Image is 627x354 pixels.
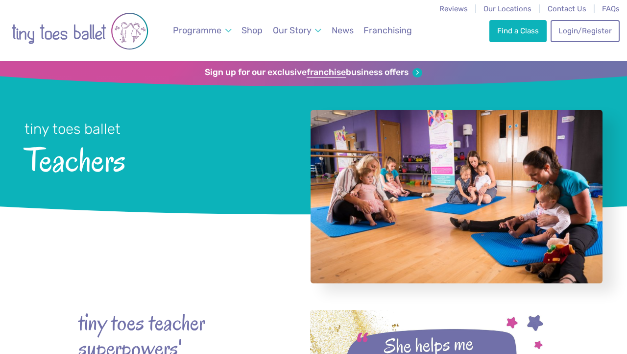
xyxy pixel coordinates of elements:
[439,4,468,13] a: Reviews
[363,25,412,35] span: Franchising
[551,20,619,42] a: Login/Register
[237,20,267,42] a: Shop
[24,139,285,178] span: Teachers
[489,20,546,42] a: Find a Class
[483,4,531,13] a: Our Locations
[11,6,148,56] img: tiny toes ballet
[268,20,326,42] a: Our Story
[359,20,416,42] a: Franchising
[169,20,236,42] a: Programme
[273,25,312,35] span: Our Story
[173,25,221,35] span: Programme
[205,67,422,78] a: Sign up for our exclusivefranchisebusiness offers
[332,25,354,35] span: News
[241,25,263,35] span: Shop
[548,4,586,13] a: Contact Us
[307,67,346,78] strong: franchise
[24,121,121,137] small: tiny toes ballet
[327,20,358,42] a: News
[602,4,620,13] a: FAQs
